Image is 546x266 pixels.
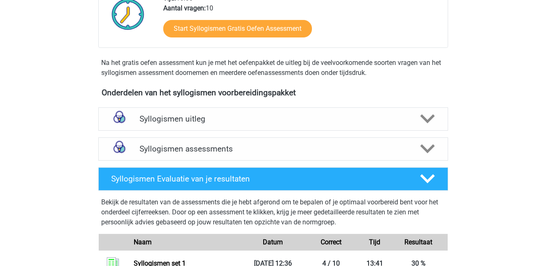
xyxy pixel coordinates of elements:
[112,174,407,184] h4: Syllogismen Evaluatie van je resultaten
[163,4,206,12] b: Aantal vragen:
[98,58,448,78] div: Na het gratis oefen assessment kun je met het oefenpakket de uitleg bij de veelvoorkomende soorte...
[163,20,312,37] a: Start Syllogismen Gratis Oefen Assessment
[102,197,445,227] p: Bekijk de resultaten van de assessments die je hebt afgerond om te bepalen of je optimaal voorber...
[140,114,407,124] h4: Syllogismen uitleg
[127,237,244,247] div: Naam
[95,167,451,191] a: Syllogismen Evaluatie van je resultaten
[102,88,444,97] h4: Onderdelen van het syllogismen voorbereidingspakket
[360,237,389,247] div: Tijd
[95,137,451,161] a: assessments Syllogismen assessments
[140,144,407,154] h4: Syllogismen assessments
[109,108,130,129] img: syllogismen uitleg
[244,237,302,247] div: Datum
[95,107,451,131] a: uitleg Syllogismen uitleg
[302,237,360,247] div: Correct
[389,237,448,247] div: Resultaat
[109,138,130,159] img: syllogismen assessments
